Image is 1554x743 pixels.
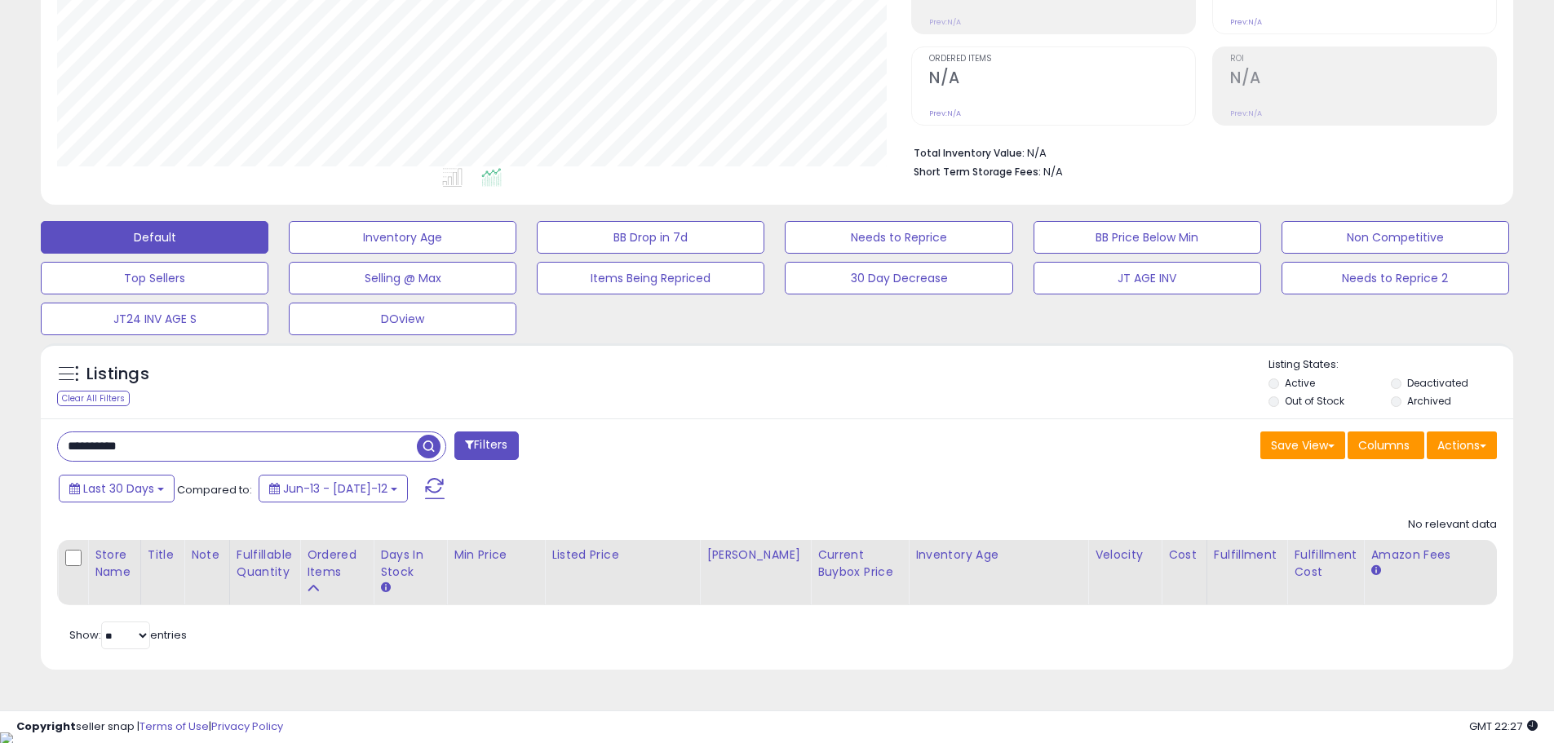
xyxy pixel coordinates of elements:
button: Items Being Repriced [537,262,764,294]
button: Needs to Reprice [785,221,1012,254]
p: Listing States: [1268,357,1513,373]
li: N/A [914,142,1485,161]
b: Total Inventory Value: [914,146,1025,160]
div: Current Buybox Price [817,546,901,581]
span: ROI [1230,55,1496,64]
small: Prev: N/A [1230,17,1262,27]
small: Amazon Fees. [1370,564,1380,578]
span: Compared to: [177,482,252,498]
small: Prev: N/A [929,17,961,27]
button: Filters [454,431,518,460]
button: Columns [1348,431,1424,459]
button: Actions [1427,431,1497,459]
button: Non Competitive [1282,221,1509,254]
button: Jun-13 - [DATE]-12 [259,475,408,502]
h2: N/A [929,69,1195,91]
div: Days In Stock [380,546,440,581]
button: JT24 INV AGE S [41,303,268,335]
span: Ordered Items [929,55,1195,64]
button: BB Price Below Min [1034,221,1261,254]
div: Store Name [95,546,134,581]
div: Fulfillment [1214,546,1280,564]
b: Short Term Storage Fees: [914,165,1041,179]
span: Jun-13 - [DATE]-12 [283,480,387,497]
button: 30 Day Decrease [785,262,1012,294]
button: BB Drop in 7d [537,221,764,254]
div: Fulfillable Quantity [237,546,293,581]
div: Listed Price [551,546,693,564]
span: Show: entries [69,627,187,643]
label: Deactivated [1407,376,1468,390]
small: Days In Stock. [380,581,390,595]
div: Inventory Age [915,546,1081,564]
button: Needs to Reprice 2 [1282,262,1509,294]
div: Clear All Filters [57,391,130,406]
button: Save View [1260,431,1345,459]
small: Prev: N/A [1230,108,1262,118]
button: Top Sellers [41,262,268,294]
div: No relevant data [1408,517,1497,533]
span: N/A [1043,164,1063,179]
button: Default [41,221,268,254]
div: Note [191,546,223,564]
button: Last 30 Days [59,475,175,502]
h2: N/A [1230,69,1496,91]
span: 2025-08-12 22:27 GMT [1469,719,1538,734]
label: Active [1285,376,1315,390]
div: seller snap | | [16,719,283,735]
a: Privacy Policy [211,719,283,734]
h5: Listings [86,363,149,386]
label: Out of Stock [1285,394,1344,408]
a: Terms of Use [139,719,209,734]
button: DOview [289,303,516,335]
button: JT AGE INV [1034,262,1261,294]
div: Fulfillment Cost [1294,546,1357,581]
div: Cost [1168,546,1200,564]
span: Columns [1358,437,1410,453]
div: Ordered Items [307,546,366,581]
div: Velocity [1095,546,1154,564]
button: Selling @ Max [289,262,516,294]
small: Prev: N/A [929,108,961,118]
div: Title [148,546,177,564]
span: Last 30 Days [83,480,154,497]
div: Min Price [454,546,538,564]
div: Amazon Fees [1370,546,1512,564]
button: Inventory Age [289,221,516,254]
div: [PERSON_NAME] [706,546,804,564]
label: Archived [1407,394,1451,408]
strong: Copyright [16,719,76,734]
